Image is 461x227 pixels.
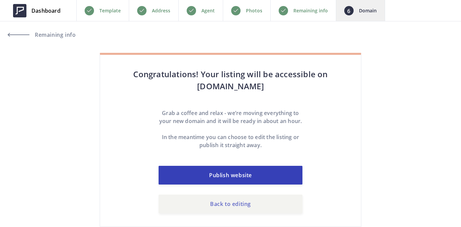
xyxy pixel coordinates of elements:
[159,195,302,213] a: Back to editing
[31,7,61,15] span: Dashboard
[33,32,76,37] span: Remaining info
[159,166,302,185] a: Publish website
[293,7,328,15] p: Remaining info
[99,7,121,15] p: Template
[159,109,302,125] p: Grab a coffee and relax - we’re moving everything to your new domain and it will be ready in abou...
[159,133,302,149] p: In the meantime you can choose to edit the listing or publish it straight away.
[113,68,348,92] h4: Congratulations! Your listing will be accessible on [DOMAIN_NAME]
[8,1,66,21] a: Dashboard
[201,7,215,15] p: Agent
[359,7,377,15] p: Domain
[8,27,68,43] a: Remaining info
[152,7,170,15] p: Address
[246,7,262,15] p: Photos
